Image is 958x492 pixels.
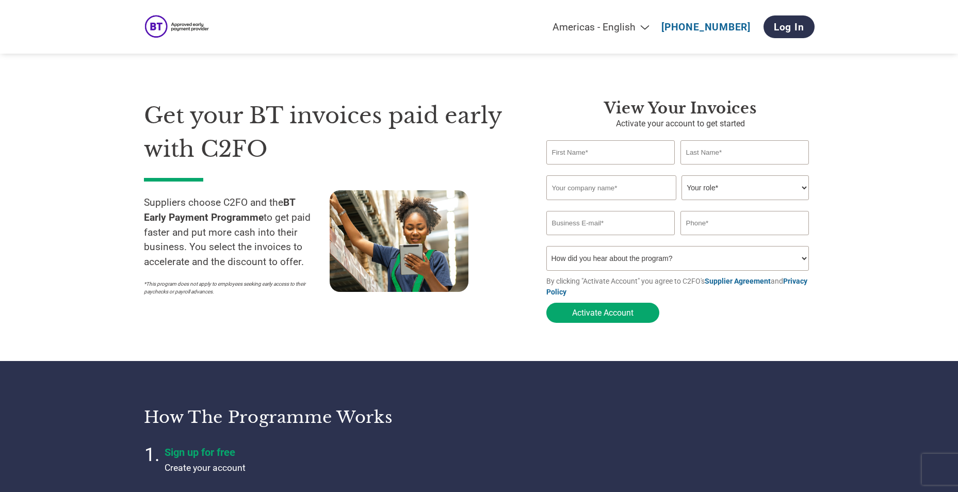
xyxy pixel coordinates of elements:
h1: Get your BT invoices paid early with C2FO [144,99,515,166]
a: Log In [764,15,815,38]
input: Phone* [680,211,809,235]
p: Activate your account to get started [546,118,815,130]
h4: Sign up for free [165,446,423,458]
strong: BT Early Payment Programme [144,196,295,223]
div: Invalid last name or last name is too long [680,166,809,171]
input: Last Name* [680,140,809,165]
img: supply chain worker [330,190,468,292]
input: First Name* [546,140,675,165]
img: BT [144,13,214,41]
a: Privacy Policy [546,277,807,296]
h3: View your invoices [546,99,815,118]
select: Title/Role [681,175,809,200]
p: Create your account [165,461,423,474]
p: *This program does not apply to employees seeking early access to their paychecks or payroll adva... [144,280,319,296]
button: Activate Account [546,303,659,323]
input: Your company name* [546,175,676,200]
a: Supplier Agreement [705,277,771,285]
input: Invalid Email format [546,211,675,235]
h3: How the programme works [144,407,466,428]
div: Invalid first name or first name is too long [546,166,675,171]
p: By clicking "Activate Account" you agree to C2FO's and [546,276,815,298]
p: Suppliers choose C2FO and the to get paid faster and put more cash into their business. You selec... [144,195,330,270]
div: Inavlid Phone Number [680,236,809,242]
a: [PHONE_NUMBER] [661,21,751,33]
div: Inavlid Email Address [546,236,675,242]
div: Invalid company name or company name is too long [546,201,809,207]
